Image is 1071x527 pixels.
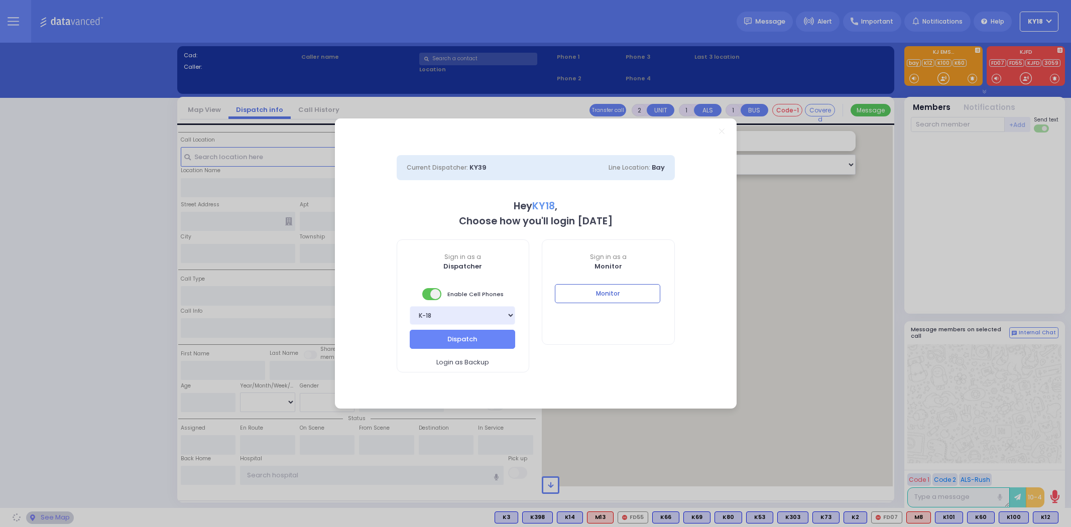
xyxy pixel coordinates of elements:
span: Bay [652,163,665,172]
span: Login as Backup [436,357,489,367]
button: Monitor [555,284,660,303]
b: Dispatcher [443,261,482,271]
span: Current Dispatcher: [407,163,468,172]
b: Monitor [594,261,622,271]
span: Line Location: [609,163,650,172]
span: Sign in as a [542,252,674,261]
span: KY18 [532,199,555,213]
span: Enable Cell Phones [422,287,504,301]
a: Close [719,128,725,134]
b: Choose how you'll login [DATE] [459,214,613,228]
b: Hey , [514,199,557,213]
span: KY39 [469,163,487,172]
span: Sign in as a [397,252,529,261]
button: Dispatch [410,330,515,349]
